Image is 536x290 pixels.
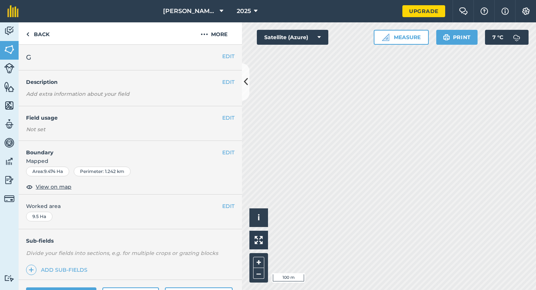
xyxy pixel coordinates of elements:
[201,30,208,39] img: svg+xml;base64,PHN2ZyB4bWxucz0iaHR0cDovL3d3dy53My5vcmcvMjAwMC9zdmciIHdpZHRoPSIyMCIgaGVpZ2h0PSIyNC...
[19,22,57,44] a: Back
[237,7,251,16] span: 2025
[249,208,268,227] button: i
[26,182,33,191] img: svg+xml;base64,PHN2ZyB4bWxucz0iaHR0cDovL3d3dy53My5vcmcvMjAwMC9zdmciIHdpZHRoPSIxOCIgaGVpZ2h0PSIyNC...
[222,52,234,60] button: EDIT
[485,30,529,45] button: 7 °C
[26,91,130,97] em: Add extra information about your field
[255,236,263,244] img: Four arrows, one pointing top left, one top right, one bottom right and the last bottom left
[509,30,524,45] img: svg+xml;base64,PD94bWwgdmVyc2lvbj0iMS4wIiBlbmNvZGluZz0idXRmLTgiPz4KPCEtLSBHZW5lcmF0b3I6IEFkb2JlIE...
[4,137,15,148] img: svg+xml;base64,PD94bWwgdmVyc2lvbj0iMS4wIiBlbmNvZGluZz0idXRmLTgiPz4KPCEtLSBHZW5lcmF0b3I6IEFkb2JlIE...
[253,257,264,268] button: +
[26,250,218,256] em: Divide your fields into sections, e.g. for multiple crops or grazing blocks
[19,157,242,165] span: Mapped
[480,7,489,15] img: A question mark icon
[36,183,71,191] span: View on map
[382,34,389,41] img: Ruler icon
[402,5,445,17] a: Upgrade
[19,141,222,157] h4: Boundary
[163,7,217,16] span: [PERSON_NAME] & Sons Farming
[74,167,131,176] div: Perimeter : 1.242 km
[26,265,90,275] a: Add sub-fields
[19,237,242,245] h4: Sub-fields
[258,213,260,222] span: i
[257,30,328,45] button: Satellite (Azure)
[29,265,34,274] img: svg+xml;base64,PHN2ZyB4bWxucz0iaHR0cDovL3d3dy53My5vcmcvMjAwMC9zdmciIHdpZHRoPSIxNCIgaGVpZ2h0PSIyNC...
[26,167,69,176] div: Area : 9.474 Ha
[222,78,234,86] button: EDIT
[7,5,19,17] img: fieldmargin Logo
[26,212,52,221] div: 9.5 Ha
[374,30,429,45] button: Measure
[501,7,509,16] img: svg+xml;base64,PHN2ZyB4bWxucz0iaHR0cDovL3d3dy53My5vcmcvMjAwMC9zdmciIHdpZHRoPSIxNyIgaGVpZ2h0PSIxNy...
[4,193,15,204] img: svg+xml;base64,PD94bWwgdmVyc2lvbj0iMS4wIiBlbmNvZGluZz0idXRmLTgiPz4KPCEtLSBHZW5lcmF0b3I6IEFkb2JlIE...
[26,114,222,122] h4: Field usage
[26,202,234,210] span: Worked area
[222,202,234,210] button: EDIT
[4,100,15,111] img: svg+xml;base64,PHN2ZyB4bWxucz0iaHR0cDovL3d3dy53My5vcmcvMjAwMC9zdmciIHdpZHRoPSI1NiIgaGVpZ2h0PSI2MC...
[26,126,234,133] div: Not set
[26,182,71,191] button: View on map
[4,156,15,167] img: svg+xml;base64,PD94bWwgdmVyc2lvbj0iMS4wIiBlbmNvZGluZz0idXRmLTgiPz4KPCEtLSBHZW5lcmF0b3I6IEFkb2JlIE...
[459,7,468,15] img: Two speech bubbles overlapping with the left bubble in the forefront
[26,52,31,63] span: G
[222,148,234,157] button: EDIT
[492,30,503,45] span: 7 ° C
[4,119,15,130] img: svg+xml;base64,PD94bWwgdmVyc2lvbj0iMS4wIiBlbmNvZGluZz0idXRmLTgiPz4KPCEtLSBHZW5lcmF0b3I6IEFkb2JlIE...
[436,30,478,45] button: Print
[4,81,15,92] img: svg+xml;base64,PHN2ZyB4bWxucz0iaHR0cDovL3d3dy53My5vcmcvMjAwMC9zdmciIHdpZHRoPSI1NiIgaGVpZ2h0PSI2MC...
[443,33,450,42] img: svg+xml;base64,PHN2ZyB4bWxucz0iaHR0cDovL3d3dy53My5vcmcvMjAwMC9zdmciIHdpZHRoPSIxOSIgaGVpZ2h0PSIyNC...
[521,7,530,15] img: A cog icon
[4,275,15,282] img: svg+xml;base64,PD94bWwgdmVyc2lvbj0iMS4wIiBlbmNvZGluZz0idXRmLTgiPz4KPCEtLSBHZW5lcmF0b3I6IEFkb2JlIE...
[222,114,234,122] button: EDIT
[186,22,242,44] button: More
[26,78,234,86] h4: Description
[4,44,15,55] img: svg+xml;base64,PHN2ZyB4bWxucz0iaHR0cDovL3d3dy53My5vcmcvMjAwMC9zdmciIHdpZHRoPSI1NiIgaGVpZ2h0PSI2MC...
[4,25,15,37] img: svg+xml;base64,PD94bWwgdmVyc2lvbj0iMS4wIiBlbmNvZGluZz0idXRmLTgiPz4KPCEtLSBHZW5lcmF0b3I6IEFkb2JlIE...
[26,30,29,39] img: svg+xml;base64,PHN2ZyB4bWxucz0iaHR0cDovL3d3dy53My5vcmcvMjAwMC9zdmciIHdpZHRoPSI5IiBoZWlnaHQ9IjI0Ii...
[4,174,15,186] img: svg+xml;base64,PD94bWwgdmVyc2lvbj0iMS4wIiBlbmNvZGluZz0idXRmLTgiPz4KPCEtLSBHZW5lcmF0b3I6IEFkb2JlIE...
[4,63,15,73] img: svg+xml;base64,PD94bWwgdmVyc2lvbj0iMS4wIiBlbmNvZGluZz0idXRmLTgiPz4KPCEtLSBHZW5lcmF0b3I6IEFkb2JlIE...
[253,268,264,279] button: –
